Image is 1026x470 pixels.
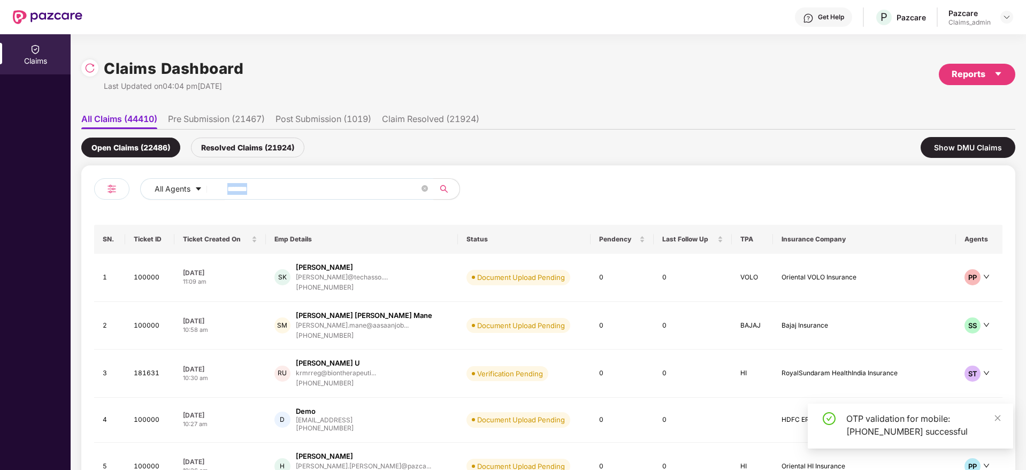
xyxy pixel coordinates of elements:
[983,370,990,376] span: down
[880,11,887,24] span: P
[994,414,1001,422] span: close
[948,8,991,18] div: Pazcare
[948,18,991,27] div: Claims_admin
[662,235,715,244] span: Last Follow Up
[13,10,82,24] img: New Pazcare Logo
[599,235,637,244] span: Pendency
[174,225,265,254] th: Ticket Created On
[183,235,249,244] span: Ticket Created On
[983,274,990,280] span: down
[818,13,844,21] div: Get Help
[803,13,814,24] img: svg+xml;base64,PHN2ZyBpZD0iSGVscC0zMngzMiIgeG1sbnM9Imh0dHA6Ly93d3cudzMub3JnLzIwMDAvc3ZnIiB3aWR0aD...
[983,322,990,328] span: down
[591,225,654,254] th: Pendency
[823,412,836,425] span: check-circle
[964,317,981,333] div: SS
[1002,13,1011,21] img: svg+xml;base64,PHN2ZyBpZD0iRHJvcGRvd24tMzJ4MzIiIHhtbG5zPSJodHRwOi8vd3d3LnczLm9yZy8yMDAwL3N2ZyIgd2...
[964,366,981,382] div: ST
[983,463,990,469] span: down
[30,44,41,55] img: svg+xml;base64,PHN2ZyBpZD0iQ2xhaW0iIHhtbG5zPSJodHRwOi8vd3d3LnczLm9yZy8yMDAwL3N2ZyIgd2lkdGg9IjIwIi...
[956,225,1002,254] th: Agents
[897,12,926,22] div: Pazcare
[654,225,732,254] th: Last Follow Up
[846,412,1000,438] div: OTP validation for mobile: [PHONE_NUMBER] successful
[964,269,981,285] div: PP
